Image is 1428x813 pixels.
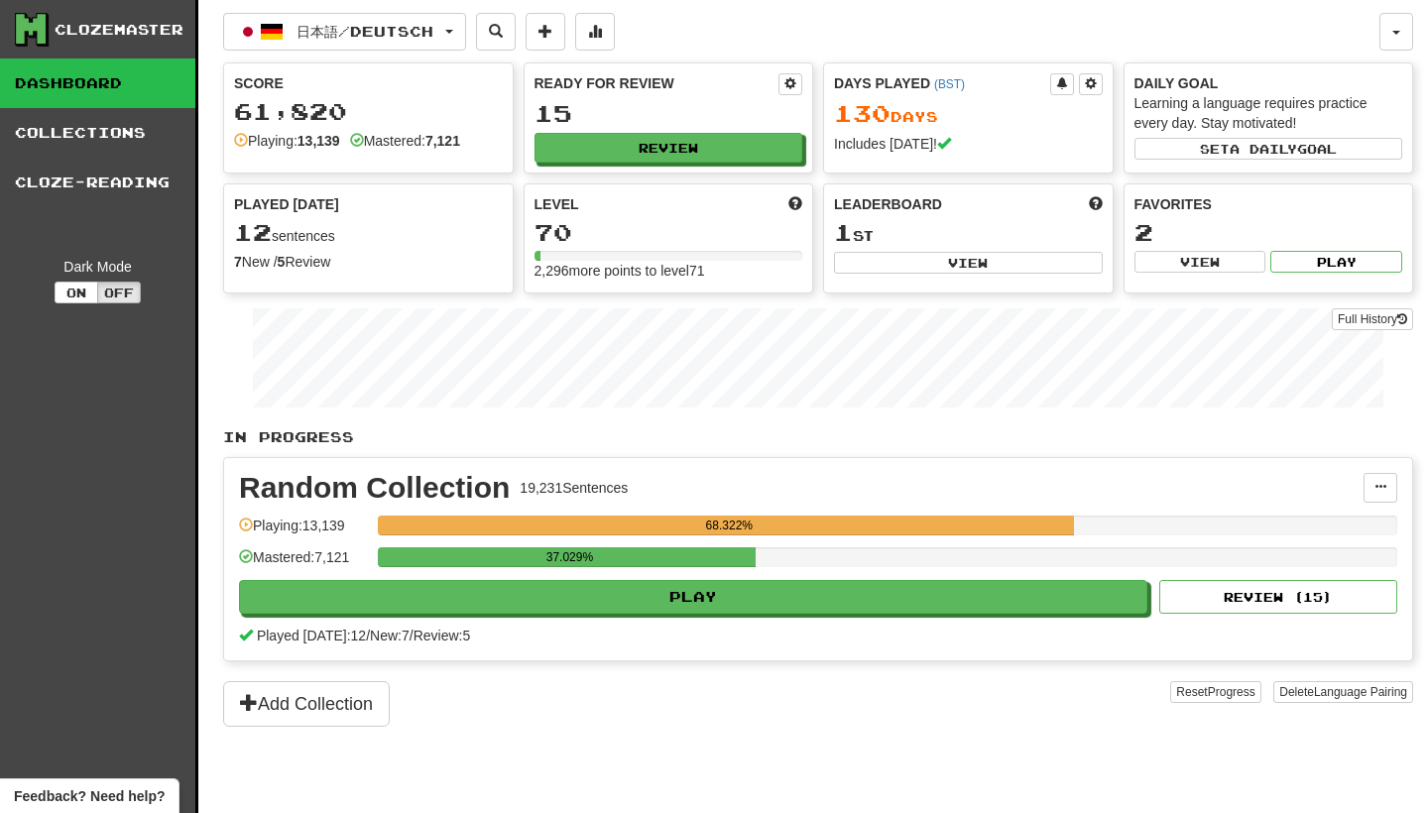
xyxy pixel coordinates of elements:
[1134,73,1403,93] div: Daily Goal
[297,23,433,40] span: 日本語 / Deutsch
[834,194,942,214] span: Leaderboard
[520,478,628,498] div: 19,231 Sentences
[1270,251,1402,273] button: Play
[234,131,340,151] div: Playing:
[834,134,1103,154] div: Includes [DATE]!
[55,282,98,303] button: On
[1208,685,1255,699] span: Progress
[834,73,1050,93] div: Days Played
[1159,580,1397,614] button: Review (15)
[234,252,503,272] div: New / Review
[1332,308,1413,330] a: Full History
[425,133,460,149] strong: 7,121
[834,99,891,127] span: 130
[1134,93,1403,133] div: Learning a language requires practice every day. Stay motivated!
[1134,194,1403,214] div: Favorites
[535,73,779,93] div: Ready for Review
[834,218,853,246] span: 1
[1134,220,1403,245] div: 2
[350,131,460,151] div: Mastered:
[1134,138,1403,160] button: Seta dailygoal
[278,254,286,270] strong: 5
[1273,681,1413,703] button: DeleteLanguage Pairing
[834,101,1103,127] div: Day s
[834,220,1103,246] div: st
[384,547,755,567] div: 37.029%
[234,73,503,93] div: Score
[14,786,165,806] span: Open feedback widget
[234,99,503,124] div: 61,820
[535,220,803,245] div: 70
[1314,685,1407,699] span: Language Pairing
[223,427,1413,447] p: In Progress
[1134,251,1266,273] button: View
[234,218,272,246] span: 12
[223,681,390,727] button: Add Collection
[1089,194,1103,214] span: This week in points, UTC
[384,516,1074,535] div: 68.322%
[234,254,242,270] strong: 7
[97,282,141,303] button: Off
[575,13,615,51] button: More stats
[1170,681,1260,703] button: ResetProgress
[15,257,180,277] div: Dark Mode
[834,252,1103,274] button: View
[414,628,471,643] span: Review: 5
[297,133,340,149] strong: 13,139
[223,13,466,51] button: 日本語/Deutsch
[234,194,339,214] span: Played [DATE]
[234,220,503,246] div: sentences
[239,547,368,580] div: Mastered: 7,121
[239,473,510,503] div: Random Collection
[476,13,516,51] button: Search sentences
[370,628,410,643] span: New: 7
[1230,142,1297,156] span: a daily
[410,628,414,643] span: /
[526,13,565,51] button: Add sentence to collection
[257,628,366,643] span: Played [DATE]: 12
[366,628,370,643] span: /
[535,194,579,214] span: Level
[535,101,803,126] div: 15
[239,516,368,548] div: Playing: 13,139
[239,580,1147,614] button: Play
[55,20,183,40] div: Clozemaster
[934,77,965,91] a: (BST)
[535,261,803,281] div: 2,296 more points to level 71
[535,133,803,163] button: Review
